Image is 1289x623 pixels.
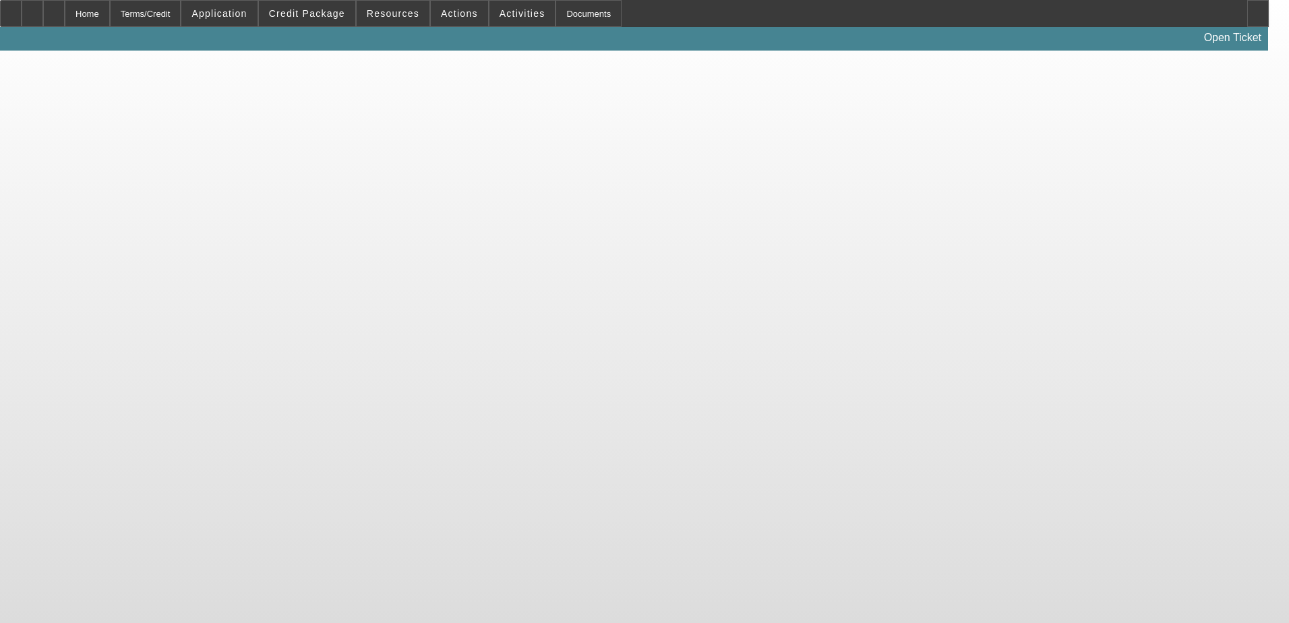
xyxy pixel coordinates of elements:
button: Activities [489,1,556,26]
button: Credit Package [259,1,355,26]
span: Actions [441,8,478,19]
span: Activities [500,8,545,19]
span: Application [191,8,247,19]
span: Credit Package [269,8,345,19]
a: Open Ticket [1199,26,1267,49]
button: Resources [357,1,429,26]
button: Application [181,1,257,26]
span: Resources [367,8,419,19]
button: Actions [431,1,488,26]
